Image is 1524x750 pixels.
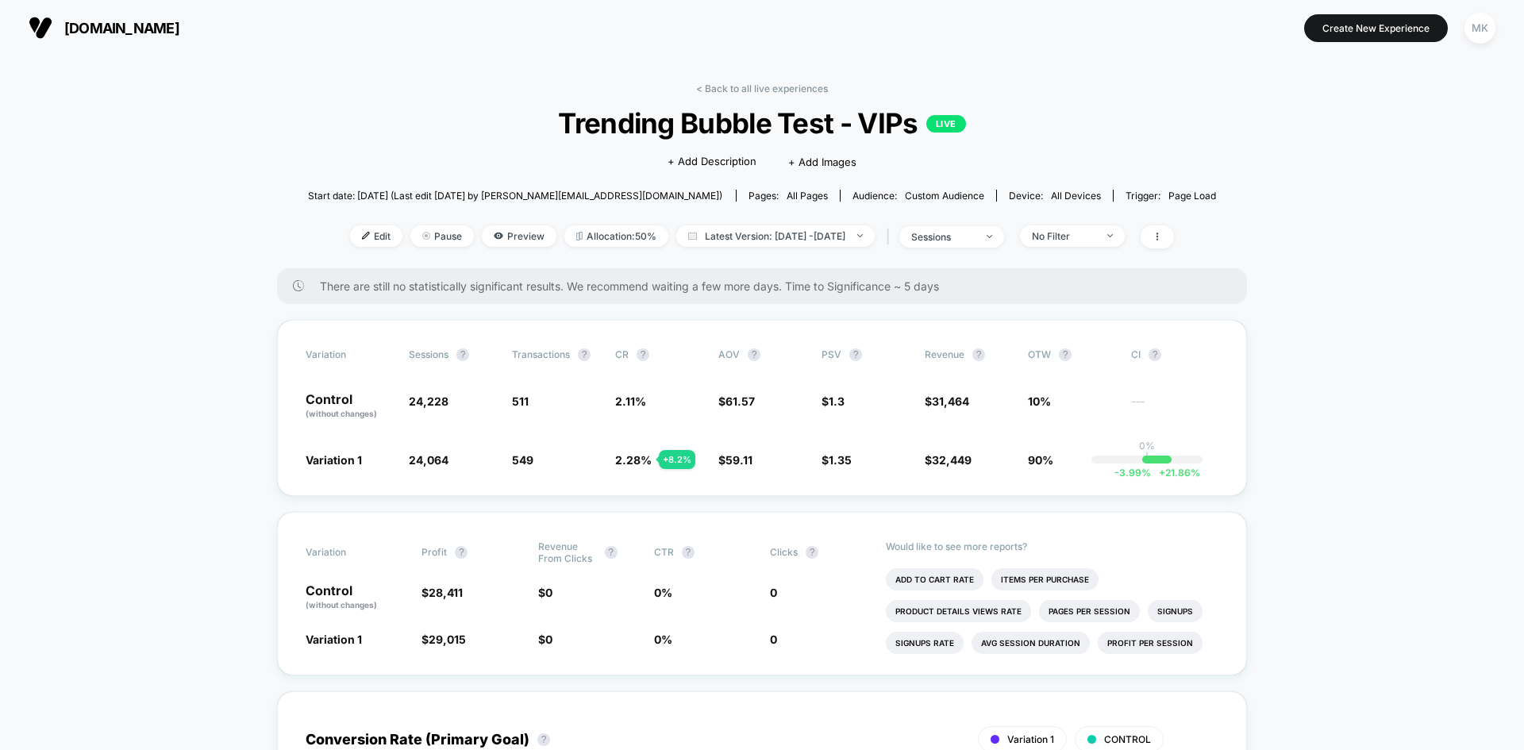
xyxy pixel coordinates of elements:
[852,190,984,202] div: Audience:
[849,348,862,361] button: ?
[455,546,468,559] button: ?
[822,348,841,360] span: PSV
[1151,467,1200,479] span: 21.86 %
[1145,452,1149,463] p: |
[932,453,972,467] span: 32,449
[822,453,852,467] span: $
[682,546,695,559] button: ?
[725,453,752,467] span: 59.11
[829,453,852,467] span: 1.35
[725,394,755,408] span: 61.57
[605,546,618,559] button: ?
[409,348,448,360] span: Sessions
[1159,467,1165,479] span: +
[911,231,975,243] div: sessions
[429,633,466,646] span: 29,015
[410,225,474,247] span: Pause
[926,115,966,133] p: LIVE
[512,348,570,360] span: Transactions
[1032,230,1095,242] div: No Filter
[421,586,463,599] span: $
[1028,394,1051,408] span: 10%
[1107,234,1113,237] img: end
[925,394,969,408] span: $
[306,453,362,467] span: Variation 1
[421,546,447,558] span: Profit
[1460,12,1500,44] button: MK
[925,453,972,467] span: $
[306,600,377,610] span: (without changes)
[972,632,1090,654] li: Avg Session Duration
[996,190,1113,202] span: Device:
[1039,600,1140,622] li: Pages Per Session
[654,633,672,646] span: 0 %
[615,453,652,467] span: 2.28 %
[905,190,984,202] span: Custom Audience
[1028,453,1053,467] span: 90%
[806,546,818,559] button: ?
[421,633,466,646] span: $
[538,586,552,599] span: $
[886,632,964,654] li: Signups Rate
[718,394,755,408] span: $
[409,394,448,408] span: 24,228
[991,568,1099,590] li: Items Per Purchase
[987,235,992,238] img: end
[659,450,695,469] div: + 8.2 %
[787,190,828,202] span: all pages
[64,20,179,37] span: [DOMAIN_NAME]
[886,540,1218,552] p: Would like to see more reports?
[637,348,649,361] button: ?
[615,348,629,360] span: CR
[668,154,756,170] span: + Add Description
[748,348,760,361] button: ?
[718,453,752,467] span: $
[422,232,430,240] img: end
[306,393,393,420] p: Control
[829,394,845,408] span: 1.3
[24,15,184,40] button: [DOMAIN_NAME]
[925,348,964,360] span: Revenue
[1139,440,1155,452] p: 0%
[320,279,1215,293] span: There are still no statistically significant results. We recommend waiting a few more days . Time...
[886,600,1031,622] li: Product Details Views Rate
[688,232,697,240] img: calendar
[718,348,740,360] span: AOV
[576,232,583,240] img: rebalance
[1131,397,1218,420] span: ---
[1304,14,1448,42] button: Create New Experience
[654,586,672,599] span: 0 %
[1051,190,1101,202] span: all devices
[822,394,845,408] span: $
[676,225,875,247] span: Latest Version: [DATE] - [DATE]
[1098,632,1203,654] li: Profit Per Session
[537,733,550,746] button: ?
[306,409,377,418] span: (without changes)
[1149,348,1161,361] button: ?
[788,156,856,168] span: + Add Images
[306,540,393,564] span: Variation
[1114,467,1151,479] span: -3.99 %
[350,225,402,247] span: Edit
[1131,348,1218,361] span: CI
[564,225,668,247] span: Allocation: 50%
[932,394,969,408] span: 31,464
[482,225,556,247] span: Preview
[456,348,469,361] button: ?
[770,546,798,558] span: Clicks
[770,586,777,599] span: 0
[1148,600,1203,622] li: Signups
[409,453,448,467] span: 24,064
[770,633,777,646] span: 0
[512,453,533,467] span: 549
[696,83,828,94] a: < Back to all live experiences
[1464,13,1495,44] div: MK
[654,546,674,558] span: CTR
[512,394,529,408] span: 511
[306,348,393,361] span: Variation
[29,16,52,40] img: Visually logo
[749,190,828,202] div: Pages:
[306,633,362,646] span: Variation 1
[545,633,552,646] span: 0
[545,586,552,599] span: 0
